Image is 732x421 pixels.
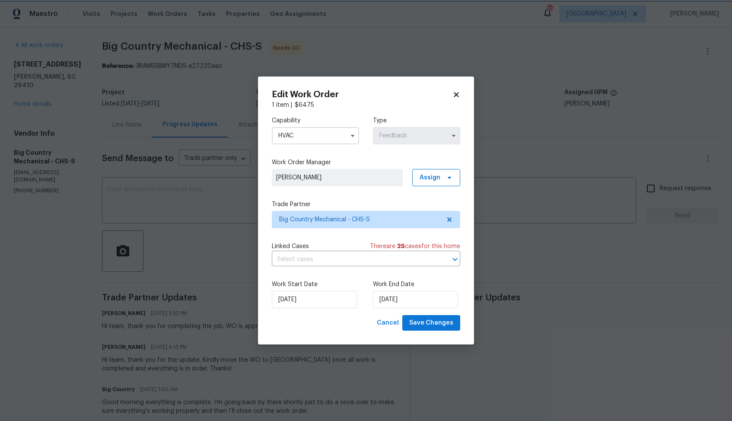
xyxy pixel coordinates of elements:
input: M/D/YYYY [373,291,458,308]
span: Linked Cases [272,242,309,251]
label: Capability [272,116,359,125]
button: Show options [347,131,358,141]
span: [PERSON_NAME] [276,173,398,182]
button: Show options [449,131,459,141]
button: Save Changes [402,315,460,331]
div: 1 item | [272,101,460,109]
input: Select cases [272,253,436,266]
span: 25 [397,243,405,249]
label: Type [373,116,460,125]
button: Open [449,253,461,265]
button: Cancel [373,315,402,331]
span: There are case s for this home [370,242,460,251]
label: Work End Date [373,280,460,289]
h2: Edit Work Order [272,90,452,99]
label: Work Start Date [272,280,359,289]
span: $ 6475 [295,102,314,108]
span: Assign [420,173,440,182]
input: M/D/YYYY [272,291,357,308]
span: Cancel [377,318,399,329]
span: Big Country Mechanical - CHS-S [279,215,440,224]
input: Select... [272,127,359,144]
input: Select... [373,127,460,144]
label: Trade Partner [272,200,460,209]
span: Save Changes [409,318,453,329]
label: Work Order Manager [272,158,460,167]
